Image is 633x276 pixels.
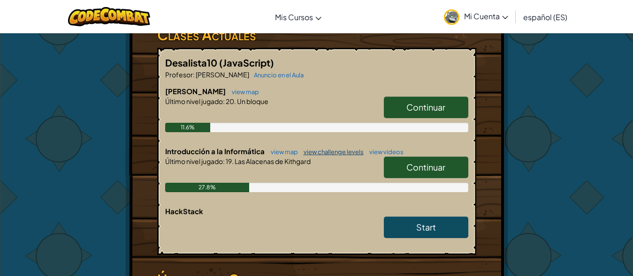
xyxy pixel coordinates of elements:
[444,9,459,25] img: avatar
[299,148,364,156] a: view challenge levels
[365,148,404,156] a: view videos
[165,123,211,132] div: 11.6%
[227,88,259,96] a: view map
[519,4,572,30] a: español (ES)
[165,207,203,216] span: HackStack
[266,148,298,156] a: view map
[225,97,236,105] span: 20.
[275,12,313,22] span: Mis Cursos
[234,157,311,165] span: Las Alacenas de Kithgard
[165,147,266,156] span: Introducción a la Informática
[236,97,268,105] span: Un bloque
[223,157,225,165] span: :
[157,24,476,45] h3: Clases Actuales
[384,216,468,238] a: Start
[165,57,219,68] span: Desalista10
[464,11,508,21] span: Mi Cuenta
[165,157,223,165] span: Último nivel jugado
[219,57,274,68] span: (JavaScript)
[270,4,326,30] a: Mis Cursos
[439,2,513,31] a: Mi Cuenta
[223,97,225,105] span: :
[523,12,567,22] span: español (ES)
[165,87,227,96] span: [PERSON_NAME]
[406,102,445,112] span: Continuar
[165,183,250,192] div: 27.8%
[68,7,150,26] img: CodeCombat logo
[165,70,193,79] span: Profesor
[416,222,436,232] span: Start
[249,71,304,79] a: Anuncio en el Aula
[195,70,249,79] span: [PERSON_NAME]
[193,70,195,79] span: :
[406,162,445,172] span: Continuar
[225,157,234,165] span: 19.
[165,97,223,105] span: Último nivel jugado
